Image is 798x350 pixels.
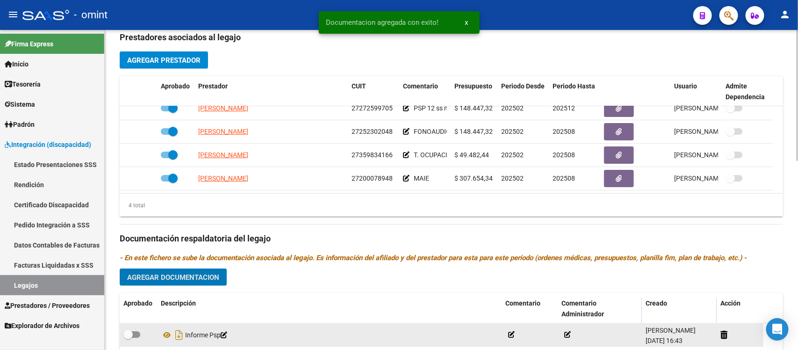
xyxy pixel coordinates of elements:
span: CUIT [352,82,366,90]
button: Agregar Documentacion [120,269,227,286]
datatable-header-cell: Comentario [399,76,451,107]
span: 202508 [553,151,575,159]
span: 202502 [501,104,524,112]
span: FONOAUDIOLOGIA 12 ss m vig hasta 23/05 [414,128,541,135]
datatable-header-cell: Creado [642,293,717,324]
datatable-header-cell: Aprobado [120,293,157,324]
span: [PERSON_NAME] [646,327,696,334]
datatable-header-cell: CUIT [348,76,399,107]
span: $ 148.447,32 [454,104,493,112]
span: - omint [74,5,108,25]
span: Explorador de Archivos [5,321,79,331]
span: [PERSON_NAME] [198,151,248,159]
div: Informe Psp [161,328,498,343]
span: MAIE [414,175,429,182]
span: Descripción [161,299,196,307]
span: [PERSON_NAME] [DATE] [674,128,748,135]
span: Prestadores / Proveedores [5,300,90,311]
span: Aprobado [161,82,190,90]
mat-icon: menu [7,9,19,20]
span: 202512 [553,104,575,112]
datatable-header-cell: Descripción [157,293,502,324]
span: Periodo Hasta [553,82,595,90]
span: 202502 [501,175,524,182]
span: T. OCUPACIONAL 4 ss m - vig hasta 23/05 [414,151,535,159]
span: [PERSON_NAME] [DATE] [674,151,748,159]
span: [PERSON_NAME] [198,104,248,112]
span: 27200078948 [352,175,393,182]
span: Admite Dependencia [726,82,765,101]
span: [DATE] 16:43 [646,337,683,344]
div: Open Intercom Messenger [766,318,789,341]
span: Creado [646,299,667,307]
span: [PERSON_NAME] [DATE] [674,104,748,112]
span: x [465,18,468,27]
mat-icon: person [779,9,791,20]
span: $ 307.654,34 [454,175,493,182]
span: PSP 12 ss m [414,104,450,112]
span: Integración (discapacidad) [5,139,91,150]
span: 202508 [553,175,575,182]
span: 202502 [501,128,524,135]
datatable-header-cell: Acción [717,293,763,324]
datatable-header-cell: Periodo Hasta [549,76,600,107]
span: $ 49.482,44 [454,151,489,159]
datatable-header-cell: Prestador [194,76,348,107]
i: Descargar documento [173,328,185,343]
span: 27272599705 [352,104,393,112]
span: $ 148.447,32 [454,128,493,135]
span: 27359834166 [352,151,393,159]
span: Periodo Desde [501,82,545,90]
span: Comentario Administrador [561,299,604,318]
span: Comentario [505,299,540,307]
span: Sistema [5,99,35,109]
span: Comentario [403,82,438,90]
span: Presupuesto [454,82,492,90]
span: Tesorería [5,79,41,89]
span: [PERSON_NAME] [198,175,248,182]
datatable-header-cell: Periodo Desde [497,76,549,107]
datatable-header-cell: Comentario Administrador [558,293,642,324]
datatable-header-cell: Comentario [502,293,558,324]
span: Agregar Documentacion [127,273,219,282]
datatable-header-cell: Usuario [670,76,722,107]
h3: Prestadores asociados al legajo [120,31,783,44]
span: Padrón [5,119,35,130]
span: 202508 [553,128,575,135]
i: - En este fichero se sube la documentación asociada al legajo. Es información del afiliado y del ... [120,254,747,262]
div: 4 total [120,200,145,211]
span: [PERSON_NAME] [DATE] [674,175,748,182]
datatable-header-cell: Presupuesto [451,76,497,107]
datatable-header-cell: Aprobado [157,76,194,107]
button: Agregar Prestador [120,51,208,69]
span: Usuario [674,82,697,90]
span: Acción [720,299,740,307]
button: x [458,14,476,31]
span: 27252302048 [352,128,393,135]
span: Aprobado [123,299,152,307]
span: Documentacion agregada con exito! [326,18,439,27]
span: Firma Express [5,39,53,49]
datatable-header-cell: Admite Dependencia [722,76,773,107]
span: 202502 [501,151,524,159]
h3: Documentación respaldatoria del legajo [120,232,783,245]
span: Inicio [5,59,29,69]
span: Agregar Prestador [127,56,201,65]
span: Prestador [198,82,228,90]
span: [PERSON_NAME] [198,128,248,135]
